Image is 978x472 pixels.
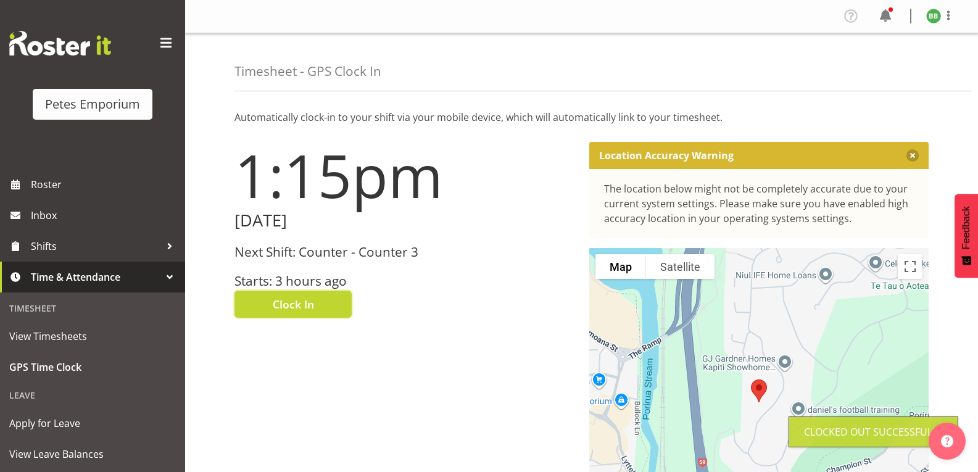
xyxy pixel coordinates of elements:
[3,439,182,470] a: View Leave Balances
[234,245,574,259] h3: Next Shift: Counter - Counter 3
[9,414,176,433] span: Apply for Leave
[234,211,574,230] h2: [DATE]
[906,149,919,162] button: Close message
[234,142,574,209] h1: 1:15pm
[3,408,182,439] a: Apply for Leave
[3,321,182,352] a: View Timesheets
[3,296,182,321] div: Timesheet
[273,296,314,312] span: Clock In
[9,445,176,463] span: View Leave Balances
[595,254,646,279] button: Show street map
[804,424,943,439] div: Clocked out Successfully
[604,181,914,226] div: The location below might not be completely accurate due to your current system settings. Please m...
[3,383,182,408] div: Leave
[3,352,182,383] a: GPS Time Clock
[234,274,574,288] h3: Starts: 3 hours ago
[31,175,179,194] span: Roster
[9,327,176,346] span: View Timesheets
[961,206,972,249] span: Feedback
[45,95,140,114] div: Petes Emporium
[234,110,929,125] p: Automatically clock-in to your shift via your mobile device, which will automatically link to you...
[234,291,352,318] button: Clock In
[9,358,176,376] span: GPS Time Clock
[646,254,715,279] button: Show satellite imagery
[941,435,953,447] img: help-xxl-2.png
[31,268,160,286] span: Time & Attendance
[926,9,941,23] img: beena-bist9974.jpg
[599,149,734,162] p: Location Accuracy Warning
[31,237,160,255] span: Shifts
[31,206,179,225] span: Inbox
[898,254,922,279] button: Toggle fullscreen view
[9,31,111,56] img: Rosterit website logo
[234,64,381,78] h4: Timesheet - GPS Clock In
[955,194,978,278] button: Feedback - Show survey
